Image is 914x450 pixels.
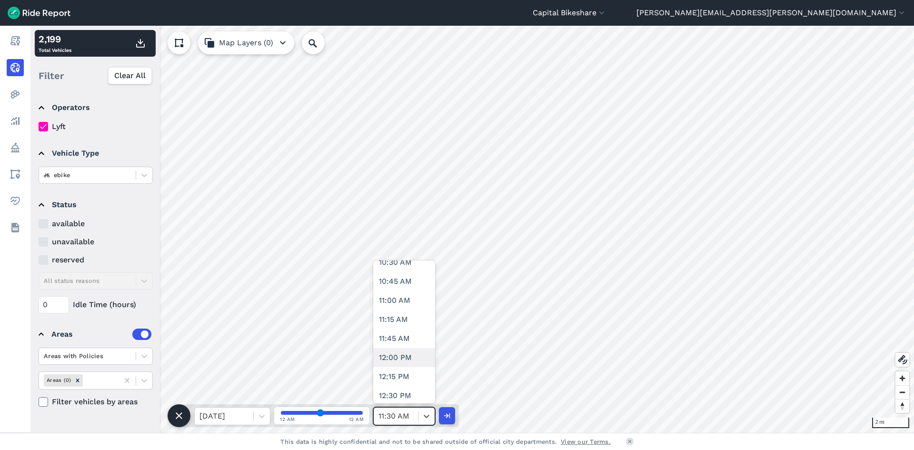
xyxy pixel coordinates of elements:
[373,291,435,310] div: 11:00 AM
[30,26,914,433] canvas: Map
[72,374,83,386] div: Remove Areas (0)
[7,112,24,130] a: Analyze
[39,396,153,408] label: Filter vehicles by areas
[561,437,611,446] a: View our Terms.
[44,374,72,386] div: Areas (0)
[373,310,435,329] div: 11:15 AM
[872,418,909,428] div: 2 mi
[39,121,153,132] label: Lyft
[108,67,152,84] button: Clear All
[533,7,606,19] button: Capital Bikeshare
[895,399,909,413] button: Reset bearing to north
[7,32,24,50] a: Report
[114,70,146,81] span: Clear All
[280,416,295,423] span: 12 AM
[51,329,151,340] div: Areas
[895,371,909,385] button: Zoom in
[895,385,909,399] button: Zoom out
[302,31,340,54] input: Search Location or Vehicles
[7,219,24,236] a: Datasets
[39,296,153,313] div: Idle Time (hours)
[8,7,70,19] img: Ride Report
[7,59,24,76] a: Realtime
[7,139,24,156] a: Policy
[7,192,24,210] a: Health
[636,7,906,19] button: [PERSON_NAME][EMAIL_ADDRESS][PERSON_NAME][DOMAIN_NAME]
[373,386,435,405] div: 12:30 PM
[39,32,71,55] div: Total Vehicles
[39,236,153,248] label: unavailable
[39,32,71,46] div: 2,199
[373,367,435,386] div: 12:15 PM
[39,94,151,121] summary: Operators
[39,140,151,167] summary: Vehicle Type
[373,253,435,272] div: 10:30 AM
[7,166,24,183] a: Areas
[198,31,294,54] button: Map Layers (0)
[39,191,151,218] summary: Status
[39,218,153,230] label: available
[349,416,364,423] span: 12 AM
[35,61,156,90] div: Filter
[39,321,151,348] summary: Areas
[7,86,24,103] a: Heatmaps
[373,272,435,291] div: 10:45 AM
[373,329,435,348] div: 11:45 AM
[39,254,153,266] label: reserved
[373,348,435,367] div: 12:00 PM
